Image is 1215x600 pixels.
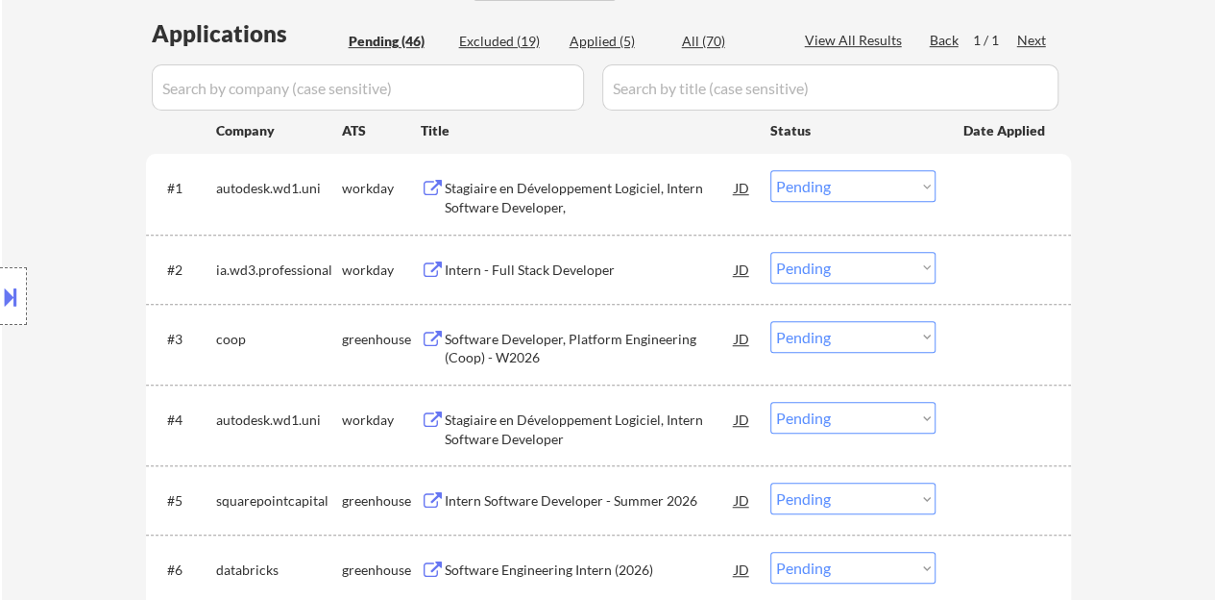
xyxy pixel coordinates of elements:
div: squarepointcapital [216,491,342,511]
div: Date Applied [963,121,1048,140]
div: JD [733,170,752,205]
input: Search by company (case sensitive) [152,64,584,111]
div: JD [733,483,752,517]
div: Excluded (19) [459,32,555,51]
div: workday [342,411,421,430]
div: Software Engineering Intern (2026) [445,561,735,580]
div: Title [421,121,752,140]
div: Stagiaire en Développement Logiciel, Intern Software Developer, [445,179,735,216]
div: Software Developer, Platform Engineering (Coop) - W2026 [445,330,735,367]
div: workday [342,261,421,280]
div: ATS [342,121,421,140]
div: #5 [167,491,201,511]
div: All (70) [682,32,778,51]
div: Applications [152,22,342,45]
div: View All Results [805,31,908,50]
div: JD [733,552,752,587]
div: Intern Software Developer - Summer 2026 [445,491,735,511]
div: workday [342,179,421,198]
div: Pending (46) [349,32,445,51]
input: Search by title (case sensitive) [602,64,1058,111]
div: databricks [216,561,342,580]
div: Intern - Full Stack Developer [445,261,735,280]
div: greenhouse [342,491,421,511]
div: greenhouse [342,330,421,349]
div: greenhouse [342,561,421,580]
div: 1 / 1 [973,31,1017,50]
div: Status [770,112,936,147]
div: Back [930,31,960,50]
div: JD [733,402,752,437]
div: #6 [167,561,201,580]
div: Stagiaire en Développement Logiciel, Intern Software Developer [445,411,735,448]
div: JD [733,252,752,287]
div: Next [1017,31,1048,50]
div: JD [733,321,752,356]
div: Applied (5) [570,32,666,51]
